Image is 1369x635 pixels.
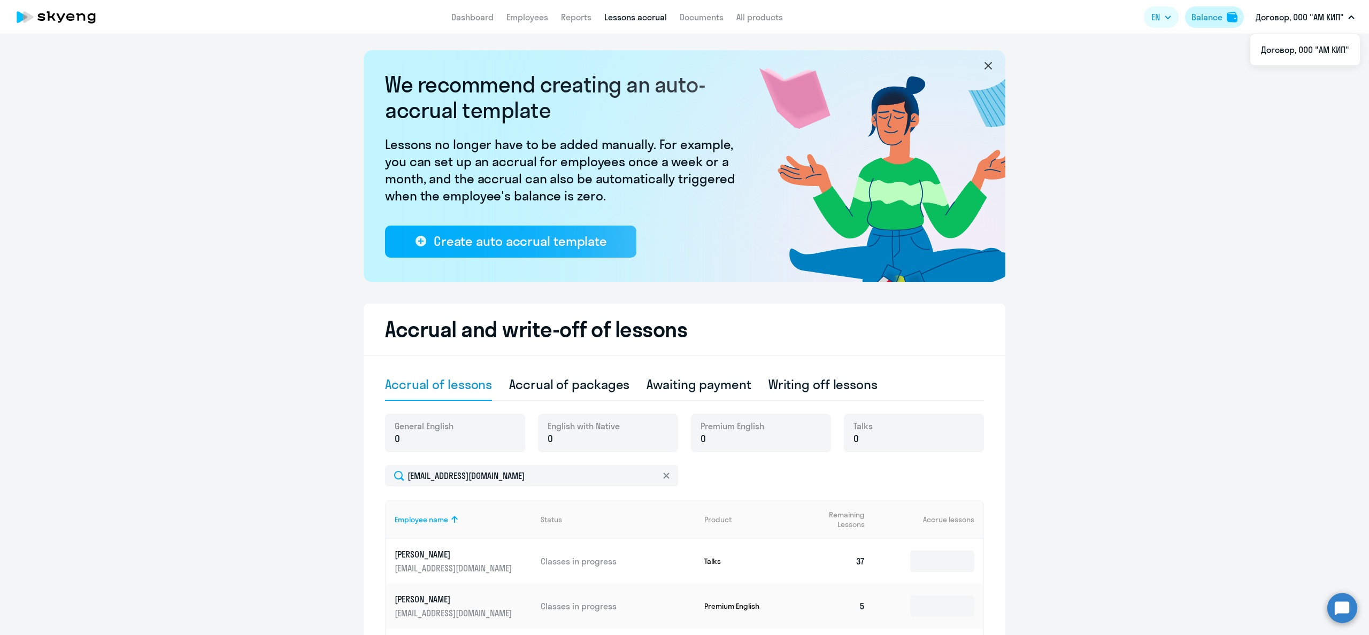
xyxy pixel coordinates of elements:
[395,548,532,574] a: [PERSON_NAME][EMAIL_ADDRESS][DOMAIN_NAME]
[541,600,696,612] p: Classes in progress
[1250,34,1360,65] ul: EN
[395,593,514,605] p: [PERSON_NAME]
[807,510,874,529] div: Remaining Lessons
[385,376,492,393] div: Accrual of lessons
[647,376,751,393] div: Awaiting payment
[541,515,696,524] div: Status
[385,136,749,204] p: Lessons no longer have to be added manually. For example, you can set up an accrual for employees...
[385,72,749,123] h2: We recommend creating an auto-accrual template
[548,432,553,446] span: 0
[701,432,706,446] span: 0
[395,593,532,619] a: [PERSON_NAME][EMAIL_ADDRESS][DOMAIN_NAME]
[768,376,878,393] div: Writing off lessons
[561,12,591,22] a: Reports
[434,233,607,250] div: Create auto accrual template
[704,601,785,611] p: Premium English
[807,510,865,529] span: Remaining Lessons
[395,515,532,524] div: Employee name
[395,432,400,446] span: 0
[704,515,732,524] div: Product
[1227,12,1237,22] img: balance
[799,584,874,629] td: 5
[853,432,859,446] span: 0
[604,12,667,22] a: Lessons accrual
[541,515,562,524] div: Status
[451,12,494,22] a: Dashboard
[509,376,629,393] div: Accrual of packages
[874,500,983,539] th: Accrue lessons
[680,12,724,22] a: Documents
[1144,6,1179,28] button: EN
[799,539,874,584] td: 37
[395,515,448,524] div: Employee name
[395,420,453,432] span: General English
[704,515,799,524] div: Product
[395,607,514,619] p: [EMAIL_ADDRESS][DOMAIN_NAME]
[506,12,548,22] a: Employees
[853,420,873,432] span: Talks
[395,562,514,574] p: [EMAIL_ADDRESS][DOMAIN_NAME]
[704,556,785,566] p: Talks
[1250,4,1360,30] button: Договор, ООО "АМ КИП"
[1151,11,1160,24] span: EN
[541,555,696,567] p: Classes in progress
[395,548,514,560] p: [PERSON_NAME]
[385,465,678,486] input: Search by name, email, product or status
[548,420,620,432] span: English with Native
[385,316,984,342] h2: Accrual and write-off of lessons
[385,226,636,258] button: Create auto accrual template
[701,420,764,432] span: Premium English
[1191,11,1222,24] div: Balance
[736,12,783,22] a: All products
[1256,11,1344,24] p: Договор, ООО "АМ КИП"
[1185,6,1244,28] button: Balancebalance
